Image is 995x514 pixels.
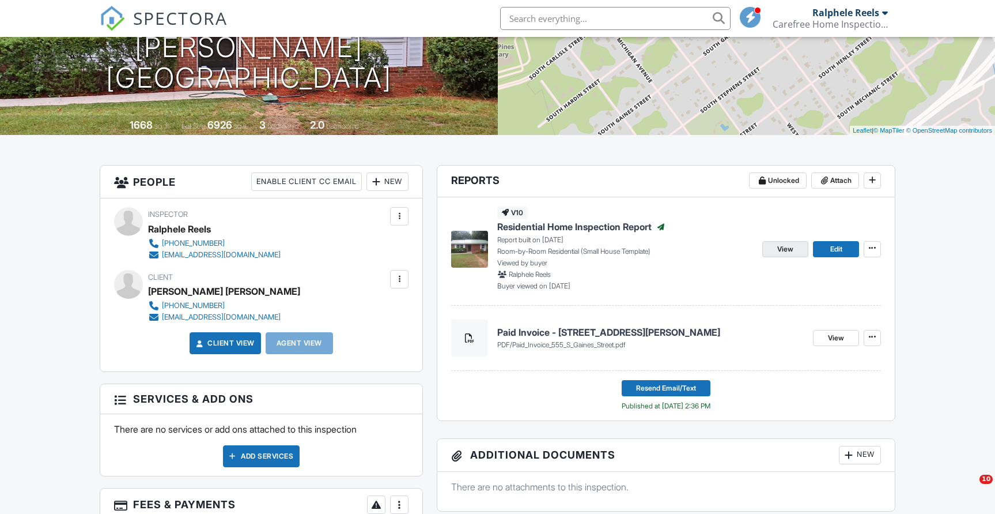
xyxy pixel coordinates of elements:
[906,127,992,134] a: © OpenStreetMap contributors
[979,475,993,484] span: 10
[100,16,228,40] a: SPECTORA
[194,337,255,349] a: Client View
[366,172,408,191] div: New
[437,439,895,472] h3: Additional Documents
[148,273,173,282] span: Client
[162,301,225,310] div: [PHONE_NUMBER]
[181,122,206,130] span: Lot Size
[310,119,324,131] div: 2.0
[251,172,362,191] div: Enable Client CC Email
[500,7,731,30] input: Search everything...
[148,300,291,312] a: [PHONE_NUMBER]
[148,283,300,300] div: [PERSON_NAME] [PERSON_NAME]
[267,122,299,130] span: bedrooms
[148,220,211,238] div: Ralphele Reels
[850,126,995,136] div: |
[18,2,479,93] h1: [STREET_ADDRESS][PERSON_NAME] [GEOGRAPHIC_DATA]
[154,122,171,130] span: sq. ft.
[839,446,881,464] div: New
[259,119,266,131] div: 3
[100,6,125,31] img: The Best Home Inspection Software - Spectora
[148,312,291,323] a: [EMAIL_ADDRESS][DOMAIN_NAME]
[148,210,188,219] span: Inspector
[873,127,905,134] a: © MapTiler
[207,119,232,131] div: 6926
[773,18,888,30] div: Carefree Home Inspection Services
[100,166,423,198] h3: People
[223,445,300,467] div: Add Services
[812,7,879,18] div: Ralphele Reels
[451,481,881,493] p: There are no attachments to this inspection.
[234,122,248,130] span: sq.ft.
[162,250,281,260] div: [EMAIL_ADDRESS][DOMAIN_NAME]
[133,6,228,30] span: SPECTORA
[130,119,153,131] div: 1668
[326,122,359,130] span: bathrooms
[100,384,423,414] h3: Services & Add ons
[853,127,872,134] a: Leaflet
[162,239,225,248] div: [PHONE_NUMBER]
[162,313,281,322] div: [EMAIL_ADDRESS][DOMAIN_NAME]
[148,238,281,249] a: [PHONE_NUMBER]
[148,249,281,261] a: [EMAIL_ADDRESS][DOMAIN_NAME]
[100,414,423,475] div: There are no services or add ons attached to this inspection
[956,475,983,502] iframe: Intercom live chat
